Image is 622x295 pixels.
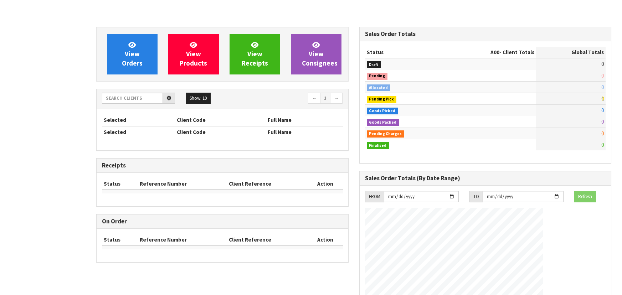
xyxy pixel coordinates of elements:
h3: Sales Order Totals [365,31,606,37]
a: ViewOrders [107,34,158,74]
button: Refresh [574,191,596,202]
th: Reference Number [138,234,227,245]
span: 0 [601,130,604,137]
th: Client Code [175,126,266,138]
nav: Page navigation [228,93,343,105]
th: Full Name [266,114,343,126]
th: Action [308,178,343,190]
span: 0 [601,141,604,148]
h3: On Order [102,218,343,225]
th: Status [102,234,138,245]
th: Status [102,178,138,190]
button: Show: 10 [186,93,211,104]
span: View Orders [122,41,143,67]
span: Pending [367,73,388,80]
th: Selected [102,126,175,138]
span: A00 [490,49,499,56]
span: Draft [367,61,381,68]
a: ViewConsignees [291,34,341,74]
div: TO [469,191,483,202]
a: ← [308,93,320,104]
th: Full Name [266,126,343,138]
span: 0 [601,107,604,114]
a: ViewReceipts [230,34,280,74]
th: Status [365,47,444,58]
span: Pending Charges [367,130,405,138]
th: Client Reference [227,178,308,190]
span: 0 [601,72,604,79]
span: Goods Picked [367,108,398,115]
input: Search clients [102,93,163,104]
span: 0 [601,61,604,67]
th: Client Code [175,114,266,126]
span: View Consignees [302,41,338,67]
div: FROM [365,191,384,202]
span: 0 [601,95,604,102]
span: Allocated [367,84,391,92]
span: Finalised [367,142,389,149]
span: Pending Pick [367,96,397,103]
th: Action [308,234,343,245]
a: ViewProducts [168,34,219,74]
span: 0 [601,118,604,125]
a: 1 [320,93,330,104]
h3: Sales Order Totals (By Date Range) [365,175,606,182]
th: Selected [102,114,175,126]
span: Goods Packed [367,119,399,126]
th: Global Totals [536,47,606,58]
h3: Receipts [102,162,343,169]
th: - Client Totals [444,47,536,58]
th: Client Reference [227,234,308,245]
a: → [330,93,343,104]
span: 0 [601,84,604,90]
span: View Products [180,41,207,67]
th: Reference Number [138,178,227,190]
span: View Receipts [242,41,268,67]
